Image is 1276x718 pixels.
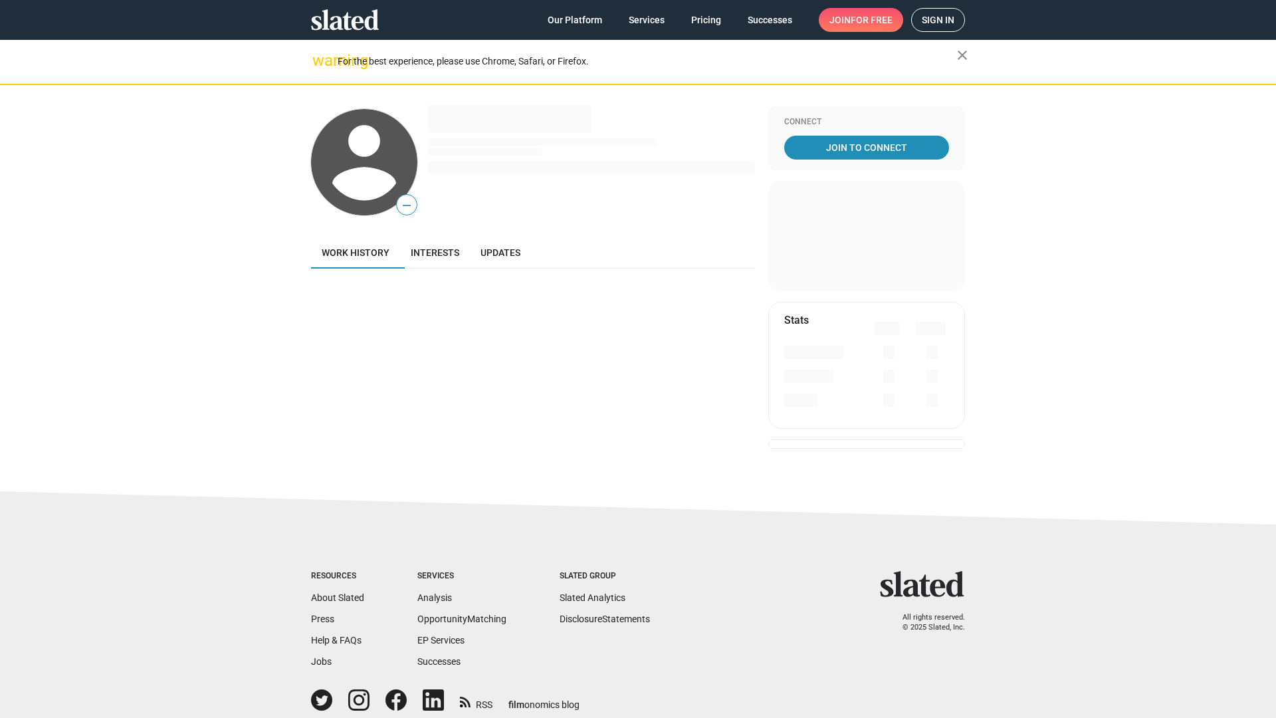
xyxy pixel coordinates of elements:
span: Sign in [922,9,954,31]
span: Work history [322,247,389,258]
mat-card-title: Stats [784,313,809,327]
span: Join To Connect [787,136,946,160]
span: for free [851,8,893,32]
a: RSS [460,691,492,711]
a: Sign in [911,8,965,32]
div: Resources [311,571,364,582]
div: For the best experience, please use Chrome, Safari, or Firefox. [338,53,957,70]
a: Services [618,8,675,32]
span: Services [629,8,665,32]
span: Interests [411,247,459,258]
div: Slated Group [560,571,650,582]
a: EP Services [417,635,465,646]
a: Work history [311,237,400,269]
a: Pricing [681,8,732,32]
p: All rights reserved. © 2025 Slated, Inc. [889,613,965,632]
a: Successes [417,656,461,667]
a: Slated Analytics [560,592,625,603]
mat-icon: warning [312,53,328,68]
a: Updates [470,237,531,269]
a: OpportunityMatching [417,614,506,624]
a: DisclosureStatements [560,614,650,624]
span: film [508,699,524,710]
a: Successes [737,8,803,32]
a: Help & FAQs [311,635,362,646]
span: Join [829,8,893,32]
span: Updates [480,247,520,258]
span: Successes [748,8,792,32]
a: About Slated [311,592,364,603]
a: Joinfor free [819,8,903,32]
div: Connect [784,117,949,128]
span: — [397,197,417,214]
span: Our Platform [548,8,602,32]
span: Pricing [691,8,721,32]
a: Jobs [311,656,332,667]
a: Interests [400,237,470,269]
a: Press [311,614,334,624]
div: Services [417,571,506,582]
a: Join To Connect [784,136,949,160]
a: Our Platform [537,8,613,32]
mat-icon: close [954,47,970,63]
a: Analysis [417,592,452,603]
a: filmonomics blog [508,688,580,711]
